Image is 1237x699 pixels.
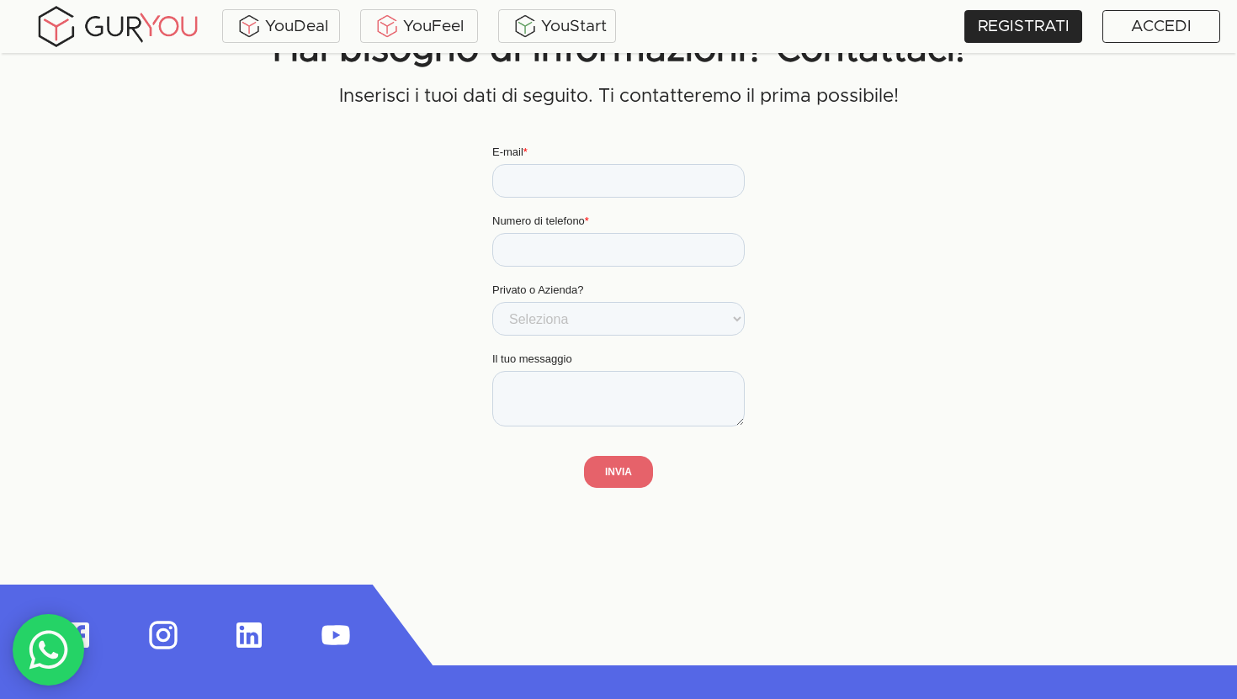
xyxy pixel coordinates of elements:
a: YouFeel [360,9,478,43]
iframe: Chat Widget [934,504,1237,699]
iframe: Form 4 [492,144,745,517]
img: gyLogo01.5aaa2cff.png [34,3,202,50]
a: YouDeal [222,9,340,43]
img: KDuXBJLpDstiOJIlCPq11sr8c6VfEN1ke5YIAoPlCPqmrDPlQeIQgHlNqkP7FCiAKJQRHlC7RCaiHTHAlEEQLmFuo+mIt2xQB... [374,13,400,39]
div: YouFeel [364,13,474,39]
a: ACCEDI [1102,10,1220,43]
img: ALVAdSatItgsAAAAAElFTkSuQmCC [236,13,262,39]
a: YouStart [498,9,616,43]
p: Inserisci i tuoi dati di seguito. Ti contatteremo il prima possibile! [339,83,899,110]
img: BxzlDwAAAAABJRU5ErkJggg== [512,13,538,39]
div: YouDeal [226,13,336,39]
a: REGISTRATI [964,10,1082,43]
img: whatsAppIcon.04b8739f.svg [28,629,70,671]
div: Widget chat [934,504,1237,699]
div: YouStart [502,13,612,39]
